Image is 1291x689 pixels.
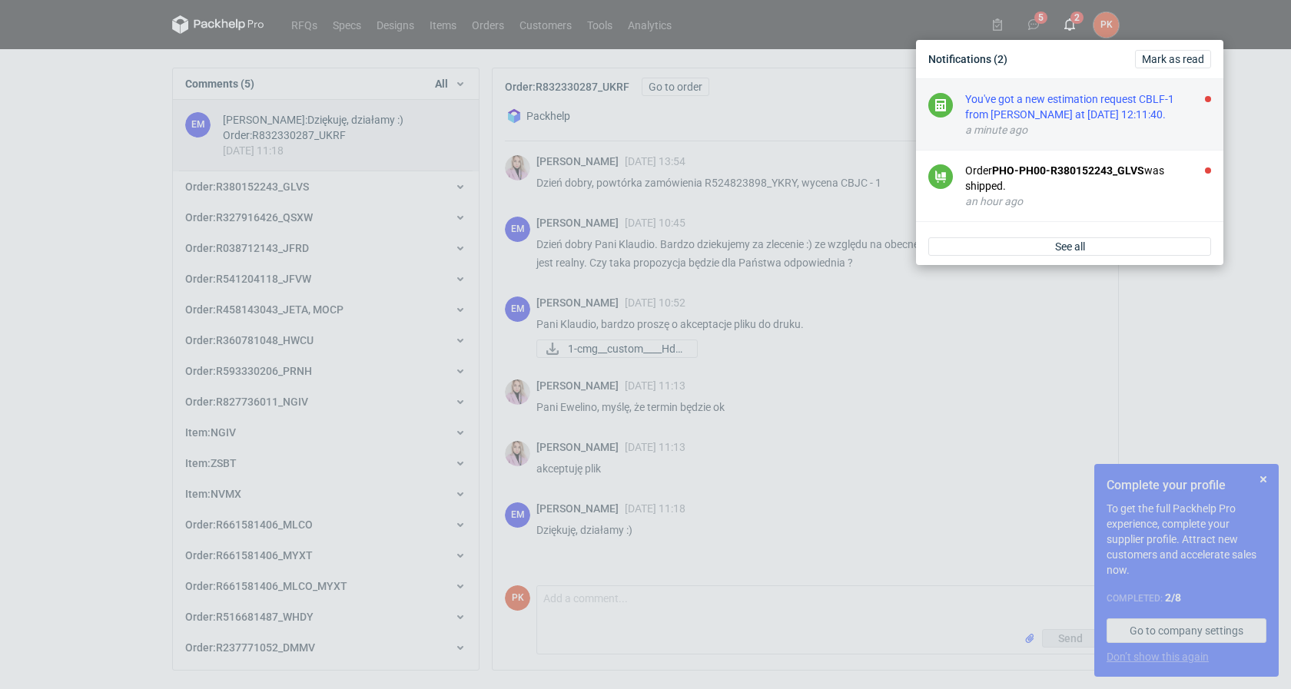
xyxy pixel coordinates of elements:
[965,194,1211,209] div: an hour ago
[928,237,1211,256] a: See all
[965,91,1211,137] button: You've got a new estimation request CBLF-1 from [PERSON_NAME] at [DATE] 12:11:40.a minute ago
[1135,50,1211,68] button: Mark as read
[965,163,1211,194] div: Order was shipped.
[922,46,1217,72] div: Notifications (2)
[1142,54,1204,65] span: Mark as read
[965,91,1211,122] div: You've got a new estimation request CBLF-1 from [PERSON_NAME] at [DATE] 12:11:40.
[965,163,1211,209] button: OrderPHO-PH00-R380152243_GLVSwas shipped.an hour ago
[965,122,1211,137] div: a minute ago
[992,164,1144,177] strong: PHO-PH00-R380152243_GLVS
[1055,241,1085,252] span: See all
